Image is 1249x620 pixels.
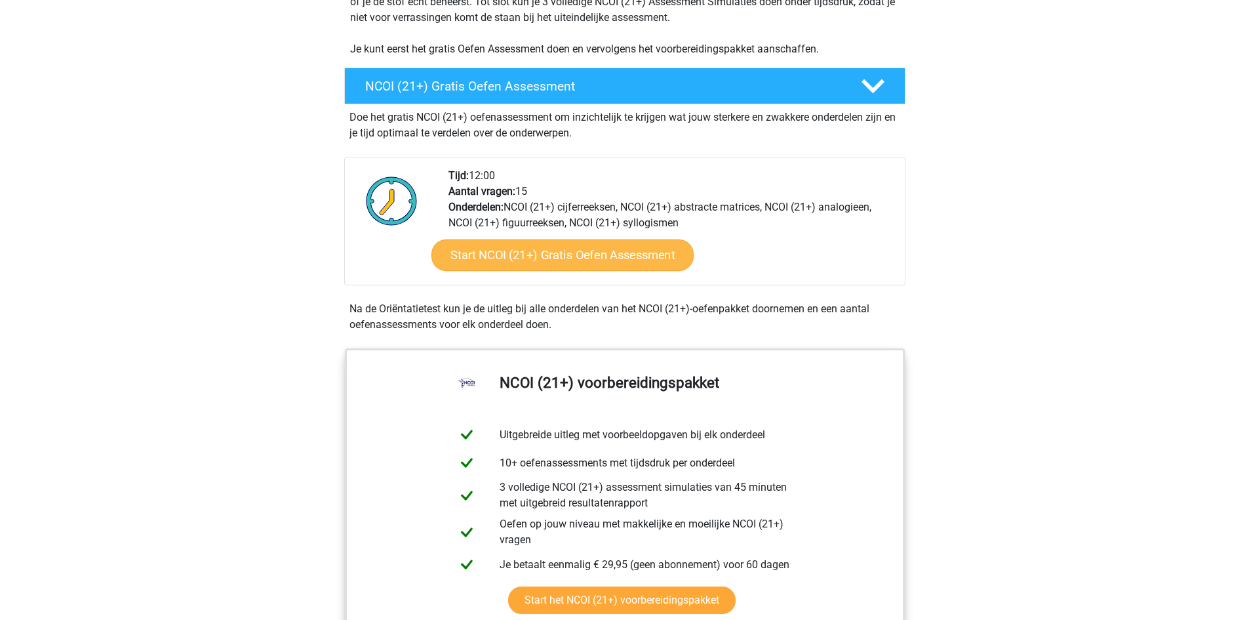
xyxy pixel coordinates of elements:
b: Tijd: [448,169,469,182]
div: 12:00 15 NCOI (21+) cijferreeksen, NCOI (21+) abstracte matrices, NCOI (21+) analogieen, NCOI (21... [439,168,904,285]
h4: NCOI (21+) Gratis Oefen Assessment [365,79,840,94]
a: NCOI (21+) Gratis Oefen Assessment [339,68,911,104]
a: Start NCOI (21+) Gratis Oefen Assessment [431,239,693,271]
a: Start het NCOI (21+) voorbereidingspakket [508,587,736,614]
img: Klok [359,168,425,234]
div: Doe het gratis NCOI (21+) oefenassessment om inzichtelijk te krijgen wat jouw sterkere en zwakker... [344,104,905,141]
b: Aantal vragen: [448,185,515,197]
div: Na de Oriëntatietest kun je de uitleg bij alle onderdelen van het NCOI (21+)-oefenpakket doorneme... [344,301,905,333]
b: Onderdelen: [448,201,504,213]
